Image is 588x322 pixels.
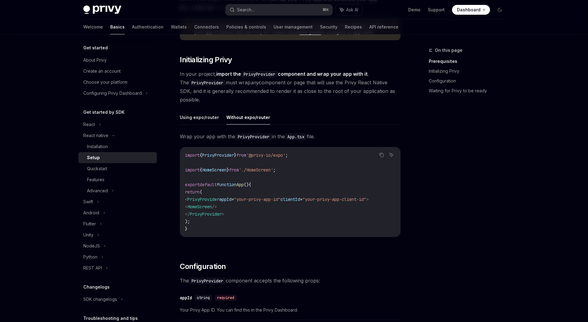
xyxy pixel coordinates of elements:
[234,197,281,202] span: "your-privy-app-id"
[185,182,200,187] span: export
[322,7,329,12] span: ⌘ K
[110,20,125,34] a: Basics
[226,110,270,125] button: Without expo/router
[345,20,362,34] a: Recipes
[222,211,224,217] span: >
[83,315,138,322] h5: Troubleshooting and tips
[83,90,142,97] div: Configuring Privy Dashboard
[83,231,93,239] div: Unity
[227,167,229,173] span: }
[180,262,226,271] span: Configuration
[246,152,285,158] span: '@privy-io/expo'
[185,197,187,202] span: <
[185,167,200,173] span: import
[202,167,227,173] span: HomeScreen
[171,20,187,34] a: Wallets
[202,152,234,158] span: PrivyProvider
[189,79,226,86] code: PrivyProvider
[180,132,401,141] span: Wrap your app with the in the file.
[303,197,366,202] span: "your-privy-app-client-id"
[241,71,278,78] code: PrivyProvider
[435,47,462,54] span: On this page
[83,109,125,116] h5: Get started by SDK
[300,197,303,202] span: =
[132,20,164,34] a: Authentication
[216,71,367,77] strong: import the component and wrap your app with it
[495,5,505,15] button: Toggle dark mode
[217,182,236,187] span: function
[200,152,202,158] span: {
[180,276,401,285] span: The component accepts the following props:
[185,219,190,224] span: );
[78,174,157,185] a: Features
[387,151,395,159] button: Ask AI
[336,4,363,15] button: Ask AI
[185,189,200,195] span: return
[87,143,108,150] div: Installation
[83,253,97,261] div: Python
[180,55,232,65] span: Initializing Privy
[244,182,249,187] span: ()
[281,197,300,202] span: clientId
[229,167,239,173] span: from
[215,295,237,301] div: required
[78,152,157,163] a: Setup
[87,165,107,172] div: Quickstart
[83,198,93,205] div: Swift
[78,163,157,174] a: Quickstart
[185,211,190,217] span: </
[273,167,276,173] span: ;
[219,197,232,202] span: appId
[83,296,117,303] div: SDK changelogs
[185,226,187,232] span: }
[83,242,100,250] div: NodeJS
[190,211,222,217] span: PrivyProvider
[285,152,288,158] span: ;
[366,197,369,202] span: >
[185,204,187,209] span: <
[194,20,219,34] a: Connectors
[83,56,107,64] div: About Privy
[83,44,108,52] h5: Get started
[78,77,157,88] a: Choose your platform
[428,7,445,13] a: Support
[429,66,510,76] a: Initializing Privy
[180,70,401,104] span: In your project, . The must wrap component or page that will use the Privy React Native SDK, and ...
[180,306,401,314] span: Your Privy App ID. You can find this in the Privy Dashboard.
[429,86,510,96] a: Waiting for Privy to be ready
[429,56,510,66] a: Prerequisites
[83,209,99,217] div: Android
[83,20,103,34] a: Welcome
[235,133,272,140] code: PrivyProvider
[87,176,104,183] div: Features
[83,79,127,86] div: Choose your platform
[320,20,337,34] a: Security
[83,67,121,75] div: Create an account
[83,264,102,272] div: REST API
[234,152,236,158] span: }
[285,133,307,140] code: App.tsx
[212,204,217,209] span: />
[83,6,121,14] img: dark logo
[83,283,110,291] h5: Changelogs
[251,79,259,86] em: any
[200,182,217,187] span: default
[457,7,481,13] span: Dashboard
[87,154,100,161] div: Setup
[87,187,108,194] div: Advanced
[189,278,226,284] code: PrivyProvider
[369,20,398,34] a: API reference
[187,204,212,209] span: HomeScreen
[180,110,219,125] button: Using expo/router
[236,182,244,187] span: App
[83,220,96,228] div: Flutter
[273,20,313,34] a: User management
[452,5,490,15] a: Dashboard
[232,197,234,202] span: =
[83,121,95,128] div: React
[249,182,251,187] span: {
[197,295,210,300] span: string
[226,20,266,34] a: Policies & controls
[429,76,510,86] a: Configuration
[237,6,254,13] div: Search...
